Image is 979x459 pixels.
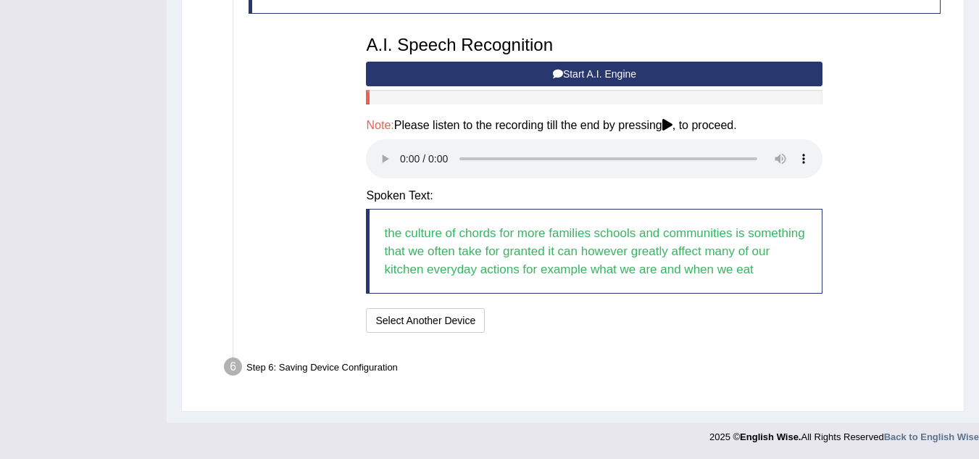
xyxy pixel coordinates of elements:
blockquote: the culture of chords for more families schools and communities is something that we often take f... [366,209,822,294]
h3: A.I. Speech Recognition [366,36,822,54]
span: Note: [366,119,393,131]
button: Select Another Device [366,308,485,333]
a: Back to English Wise [884,431,979,442]
h4: Spoken Text: [366,189,822,202]
h4: Please listen to the recording till the end by pressing , to proceed. [366,119,822,132]
div: Step 6: Saving Device Configuration [217,353,957,385]
button: Start A.I. Engine [366,62,822,86]
strong: English Wise. [740,431,801,442]
div: 2025 © All Rights Reserved [709,423,979,444]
